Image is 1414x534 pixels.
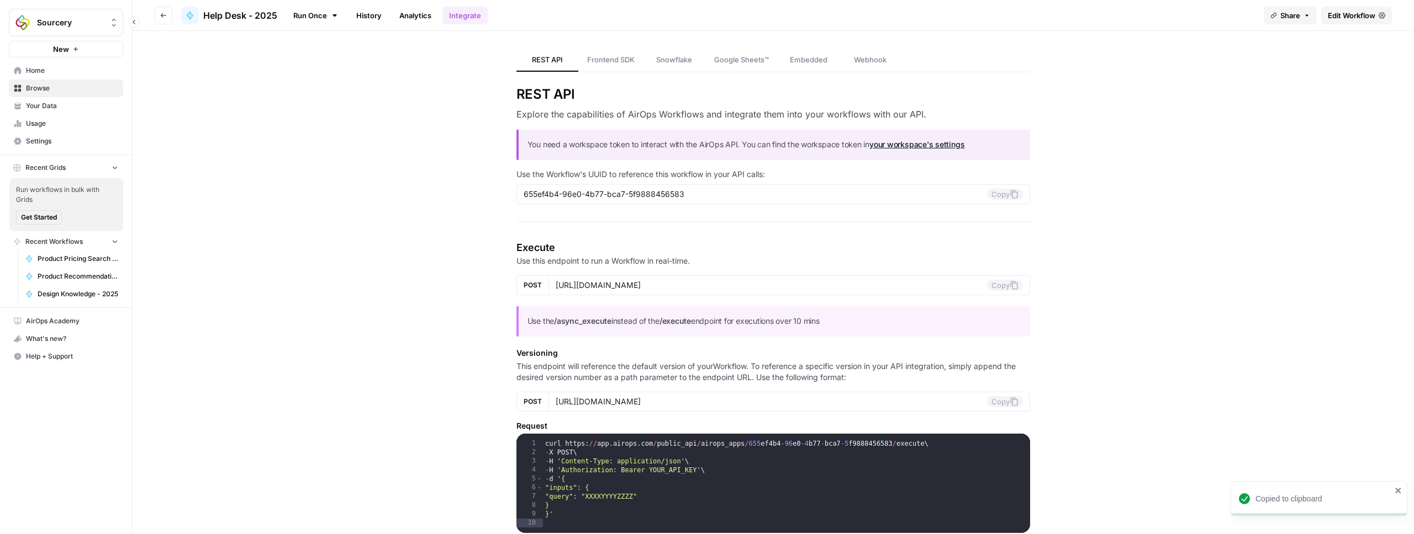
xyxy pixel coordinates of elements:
button: Copy [987,280,1023,291]
p: This endpoint will reference the default version of your Workflow . To reference a specific versi... [516,361,1031,383]
a: Analytics [393,7,438,24]
span: Webhook [854,54,887,65]
a: Browse [9,79,123,97]
span: Embedded [790,54,827,65]
a: Edit Workflow [1321,7,1392,24]
a: Run Once [286,6,345,25]
div: 6 [516,483,543,492]
a: Product Pricing Search - 2025 [20,250,123,268]
p: Use the instead of the endpoint for executions over 10 mins [527,315,1022,328]
strong: /async_execute [554,316,611,325]
div: Copied to clipboard [1255,493,1391,504]
img: Sourcery Logo [13,13,33,33]
span: Frontend SDK [587,54,635,65]
div: 8 [516,501,543,510]
h5: Request [516,420,1031,431]
a: REST API [516,49,578,72]
button: What's new? [9,330,123,348]
span: Recent Grids [25,163,66,173]
a: Integrate [442,7,488,24]
a: Your Data [9,97,123,115]
a: Help Desk - 2025 [181,7,277,24]
button: Share [1264,7,1317,24]
a: History [350,7,388,24]
p: You need a workspace token to interact with the AirOps API. You can find the workspace token in [527,138,1022,151]
h4: Execute [516,240,1031,255]
div: 7 [516,492,543,501]
span: Edit Workflow [1328,10,1375,21]
div: 9 [516,510,543,519]
span: Help Desk - 2025 [203,9,277,22]
span: Settings [26,136,118,146]
span: POST [524,397,542,407]
span: Get Started [21,212,57,222]
a: Settings [9,132,123,150]
span: New [53,44,69,55]
div: 1 [516,439,543,448]
a: AirOps Academy [9,312,123,330]
a: your workspace's settings [869,140,964,149]
span: Product Recommendations - 2025 [38,271,118,281]
span: Product Pricing Search - 2025 [38,254,118,264]
span: Snowflake [656,54,692,65]
h2: REST API [516,86,1031,103]
div: What's new? [9,330,123,347]
div: 10 [516,519,543,527]
a: Google Sheets™ [705,49,778,72]
p: Use this endpoint to run a Workflow in real-time. [516,255,1031,266]
div: 4 [516,466,543,474]
button: close [1395,486,1402,495]
span: Run workflows in bulk with Grids [16,185,117,205]
span: Usage [26,119,118,129]
strong: /execute [659,316,691,325]
span: AirOps Academy [26,316,118,326]
button: Recent Workflows [9,233,123,250]
span: Design Knowledge - 2025 [38,289,118,299]
span: POST [524,280,542,290]
a: Design Knowledge - 2025 [20,285,123,303]
h5: Versioning [516,348,1031,359]
span: Toggle code folding, rows 5 through 9 [536,474,542,483]
div: 5 [516,474,543,483]
span: Help + Support [26,351,118,361]
span: Home [26,66,118,76]
button: New [9,41,123,57]
div: 3 [516,457,543,466]
button: Workspace: Sourcery [9,9,123,36]
a: Usage [9,115,123,132]
a: Webhook [840,49,901,72]
span: Browse [26,83,118,93]
a: Frontend SDK [578,49,643,72]
span: Recent Workflows [25,237,83,247]
button: Copy [987,189,1023,200]
h3: Explore the capabilities of AirOps Workflows and integrate them into your workflows with our API. [516,108,1031,121]
a: Home [9,62,123,79]
a: Product Recommendations - 2025 [20,268,123,285]
span: Sourcery [37,17,104,28]
span: Toggle code folding, rows 6 through 8 [536,483,542,492]
span: REST API [532,54,563,65]
span: Share [1280,10,1300,21]
span: Your Data [26,101,118,111]
span: Google Sheets™ [714,54,769,65]
p: Use the Workflow's UUID to reference this workflow in your API calls: [516,169,1031,180]
div: 2 [516,448,543,457]
button: Copy [987,396,1023,407]
button: Recent Grids [9,159,123,176]
a: Embedded [778,49,840,72]
a: Snowflake [643,49,705,72]
button: Get Started [16,210,62,225]
button: Help + Support [9,348,123,365]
